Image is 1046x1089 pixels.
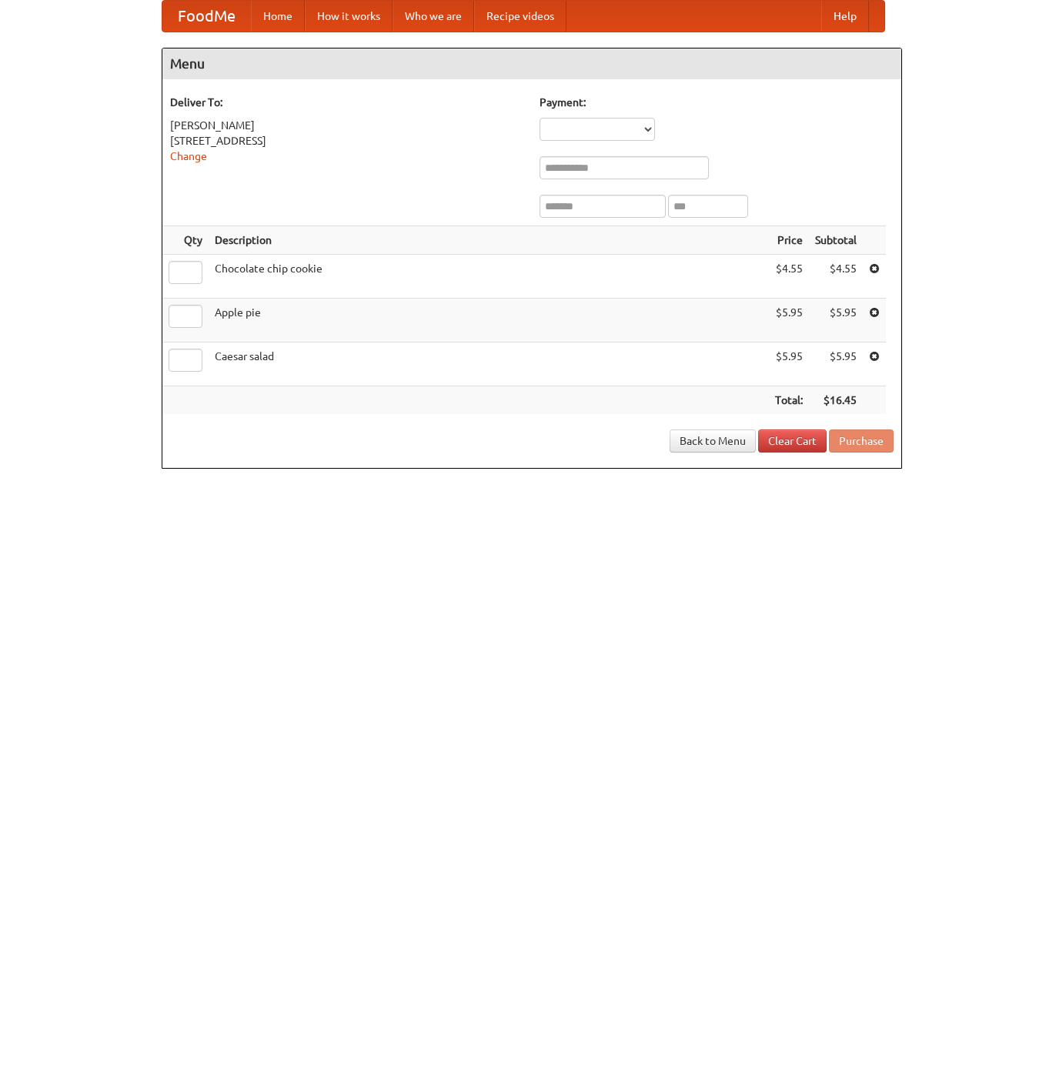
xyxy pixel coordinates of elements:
[769,386,809,415] th: Total:
[758,429,827,453] a: Clear Cart
[170,133,524,149] div: [STREET_ADDRESS]
[162,1,251,32] a: FoodMe
[170,118,524,133] div: [PERSON_NAME]
[540,95,894,110] h5: Payment:
[809,226,863,255] th: Subtotal
[393,1,474,32] a: Who we are
[170,150,207,162] a: Change
[829,429,894,453] button: Purchase
[769,226,809,255] th: Price
[474,1,566,32] a: Recipe videos
[209,342,769,386] td: Caesar salad
[170,95,524,110] h5: Deliver To:
[769,255,809,299] td: $4.55
[209,299,769,342] td: Apple pie
[769,342,809,386] td: $5.95
[209,226,769,255] th: Description
[251,1,305,32] a: Home
[305,1,393,32] a: How it works
[162,226,209,255] th: Qty
[809,255,863,299] td: $4.55
[809,299,863,342] td: $5.95
[809,386,863,415] th: $16.45
[809,342,863,386] td: $5.95
[769,299,809,342] td: $5.95
[670,429,756,453] a: Back to Menu
[821,1,869,32] a: Help
[162,48,901,79] h4: Menu
[209,255,769,299] td: Chocolate chip cookie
